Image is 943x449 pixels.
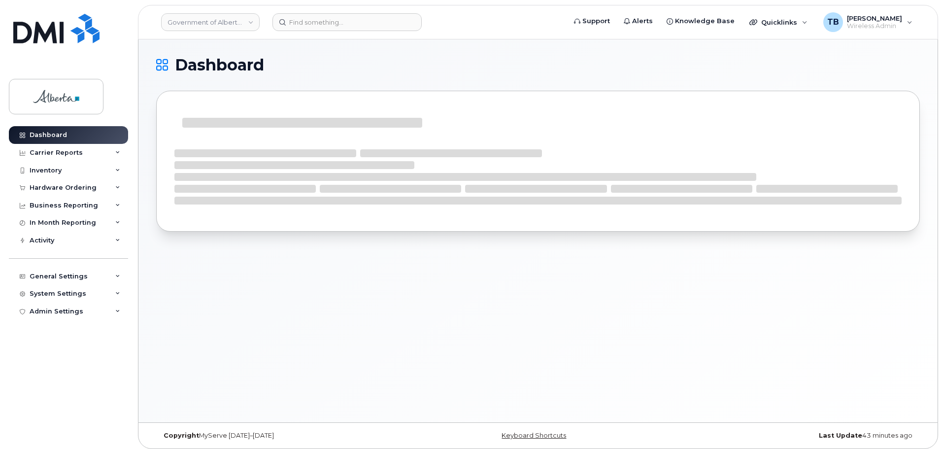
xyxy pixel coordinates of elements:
[665,432,920,440] div: 43 minutes ago
[164,432,199,439] strong: Copyright
[502,432,566,439] a: Keyboard Shortcuts
[175,58,264,72] span: Dashboard
[819,432,862,439] strong: Last Update
[156,432,411,440] div: MyServe [DATE]–[DATE]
